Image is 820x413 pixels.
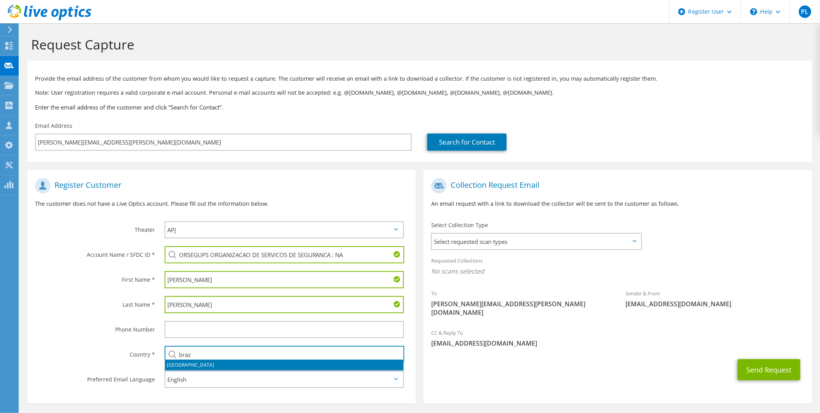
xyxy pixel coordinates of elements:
[35,221,155,234] label: Theater
[35,346,155,358] label: Country *
[431,199,804,208] p: An email request with a link to download the collector will be sent to the customer as follows.
[35,296,155,309] label: Last Name *
[35,271,155,284] label: First Name *
[431,267,804,275] span: No scans selected
[431,339,804,348] span: [EMAIL_ADDRESS][DOMAIN_NAME]
[35,103,804,111] h3: Enter the email address of the customer and click “Search for Contact”.
[35,371,155,383] label: Preferred Email Language
[35,122,72,130] label: Email Address
[427,134,507,151] a: Search for Contact
[432,234,641,249] span: Select requested scan types
[750,8,757,15] svg: \n
[626,300,804,308] span: [EMAIL_ADDRESS][DOMAIN_NAME]
[35,246,155,259] label: Account Name / SFDC ID *
[35,321,155,334] label: Phone Number
[738,359,801,380] button: Send Request
[431,178,800,194] h1: Collection Request Email
[31,36,804,53] h1: Request Capture
[423,252,812,281] div: Requested Collections
[423,325,812,351] div: CC & Reply To
[799,5,811,18] span: PL
[35,178,404,194] h1: Register Customer
[618,285,812,312] div: Sender & From
[165,360,404,371] li: [GEOGRAPHIC_DATA]
[35,88,804,97] p: Note: User registration requires a valid corporate e-mail account. Personal e-mail accounts will ...
[35,74,804,83] p: Provide the email address of the customer from whom you would like to request a capture. The cust...
[431,300,610,317] span: [PERSON_NAME][EMAIL_ADDRESS][PERSON_NAME][DOMAIN_NAME]
[35,199,408,208] p: The customer does not have a Live Optics account. Please fill out the information below.
[423,285,618,321] div: To
[431,221,488,229] label: Select Collection Type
